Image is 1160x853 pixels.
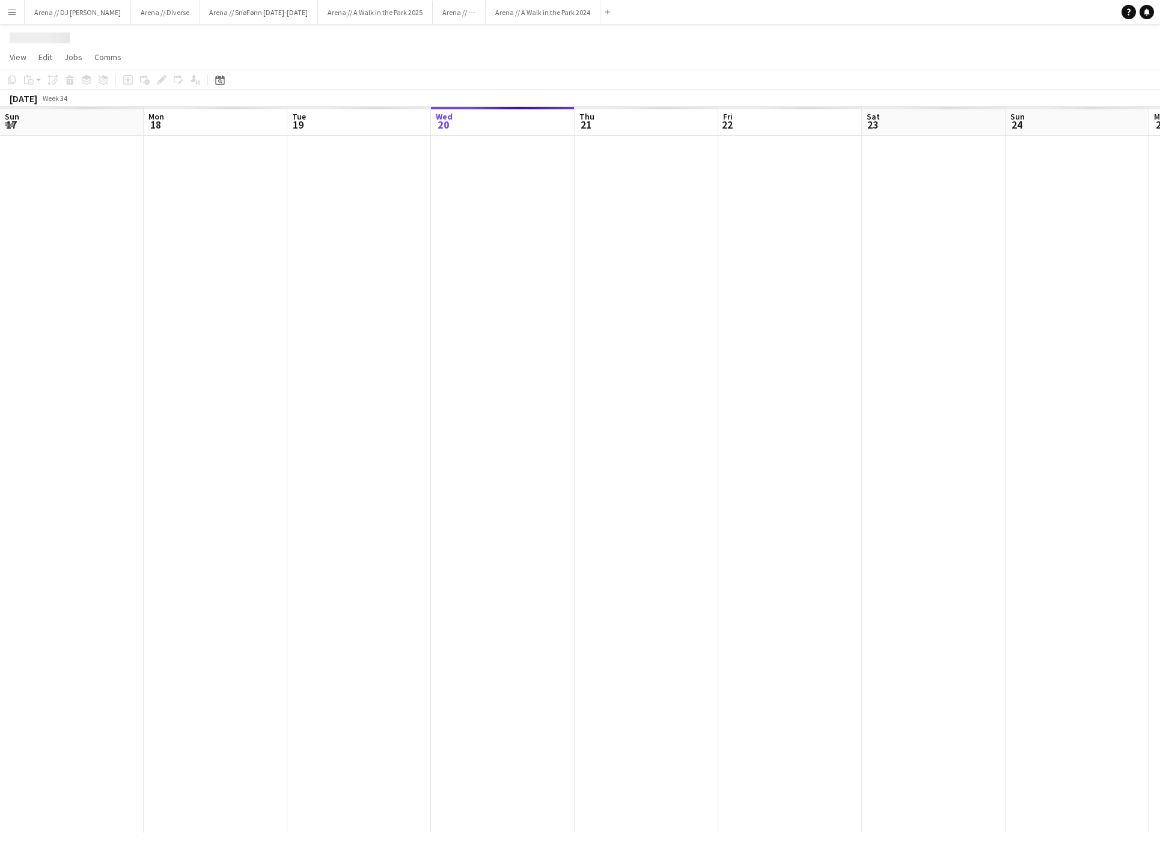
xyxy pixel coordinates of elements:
span: 22 [721,118,733,132]
button: Arena // Diverse [131,1,200,24]
span: Thu [579,111,594,122]
a: Jobs [60,49,87,65]
span: Sun [5,111,19,122]
span: Sat [867,111,880,122]
span: Jobs [64,52,82,62]
a: View [5,49,31,65]
span: Tue [292,111,306,122]
a: Edit [34,49,57,65]
button: Arena // A Walk in the Park 2025 [318,1,433,24]
span: Week 34 [40,94,70,103]
span: 18 [147,118,164,132]
div: [DATE] [10,93,37,105]
span: Comms [94,52,121,62]
span: Mon [148,111,164,122]
span: Sun [1010,111,1025,122]
a: Comms [90,49,126,65]
button: Arena // DJ [PERSON_NAME] [25,1,131,24]
button: Arena // A Walk in the Park 2024 [486,1,600,24]
button: Arena // SnøFønn [DATE]-[DATE] [200,1,318,24]
button: Arena // --- [433,1,486,24]
span: Fri [723,111,733,122]
span: 23 [865,118,880,132]
span: 20 [434,118,453,132]
span: 21 [578,118,594,132]
span: View [10,52,26,62]
span: Edit [38,52,52,62]
span: 17 [3,118,19,132]
span: 19 [290,118,306,132]
span: 24 [1009,118,1025,132]
span: Wed [436,111,453,122]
